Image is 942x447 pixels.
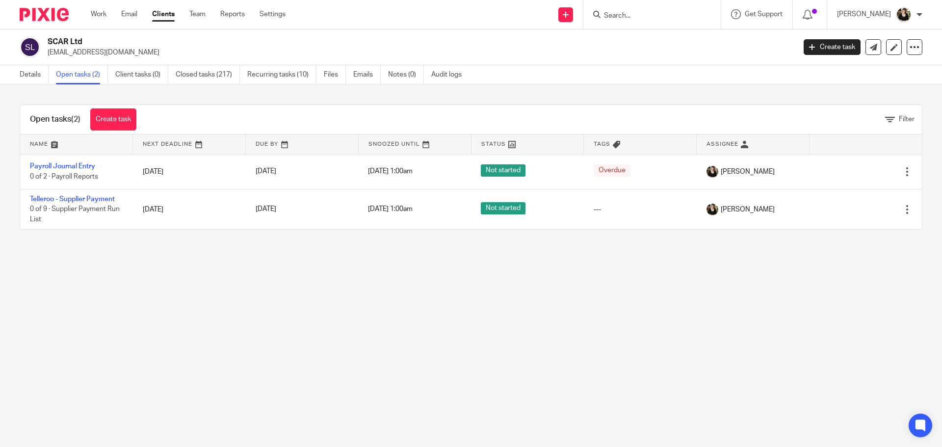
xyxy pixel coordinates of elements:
a: Details [20,65,49,84]
span: Tags [594,141,610,147]
a: Recurring tasks (10) [247,65,316,84]
span: [DATE] 1:00am [368,206,413,213]
span: [DATE] 1:00am [368,168,413,175]
a: Team [189,9,206,19]
img: Helen%20Campbell.jpeg [896,7,912,23]
p: [EMAIL_ADDRESS][DOMAIN_NAME] [48,48,789,57]
span: Not started [481,202,525,214]
p: [PERSON_NAME] [837,9,891,19]
span: 0 of 2 · Payroll Reports [30,173,98,180]
span: [PERSON_NAME] [721,205,775,214]
h2: SCAR Ltd [48,37,641,47]
a: Payroll Journal Entry [30,163,95,170]
a: Clients [152,9,175,19]
a: Audit logs [431,65,469,84]
a: Telleroo - Supplier Payment [30,196,115,203]
span: [DATE] [256,168,276,175]
a: Files [324,65,346,84]
span: Get Support [745,11,783,18]
span: Overdue [594,164,630,177]
a: Client tasks (0) [115,65,168,84]
a: Closed tasks (217) [176,65,240,84]
td: [DATE] [133,154,246,189]
a: Notes (0) [388,65,424,84]
a: Create task [804,39,861,55]
a: Reports [220,9,245,19]
span: 0 of 9 · Supplier Payment Run List [30,206,120,223]
img: Helen%20Campbell.jpeg [706,166,718,178]
span: [PERSON_NAME] [721,167,775,177]
span: (2) [71,115,80,123]
div: --- [594,205,687,214]
a: Email [121,9,137,19]
span: Status [481,141,506,147]
span: [DATE] [256,206,276,213]
img: Pixie [20,8,69,21]
input: Search [603,12,691,21]
span: Not started [481,164,525,177]
a: Work [91,9,106,19]
td: [DATE] [133,189,246,229]
a: Create task [90,108,136,131]
a: Emails [353,65,381,84]
a: Open tasks (2) [56,65,108,84]
span: Filter [899,116,915,123]
h1: Open tasks [30,114,80,125]
a: Settings [260,9,286,19]
img: svg%3E [20,37,40,57]
img: Helen%20Campbell.jpeg [706,204,718,215]
span: Snoozed Until [368,141,420,147]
